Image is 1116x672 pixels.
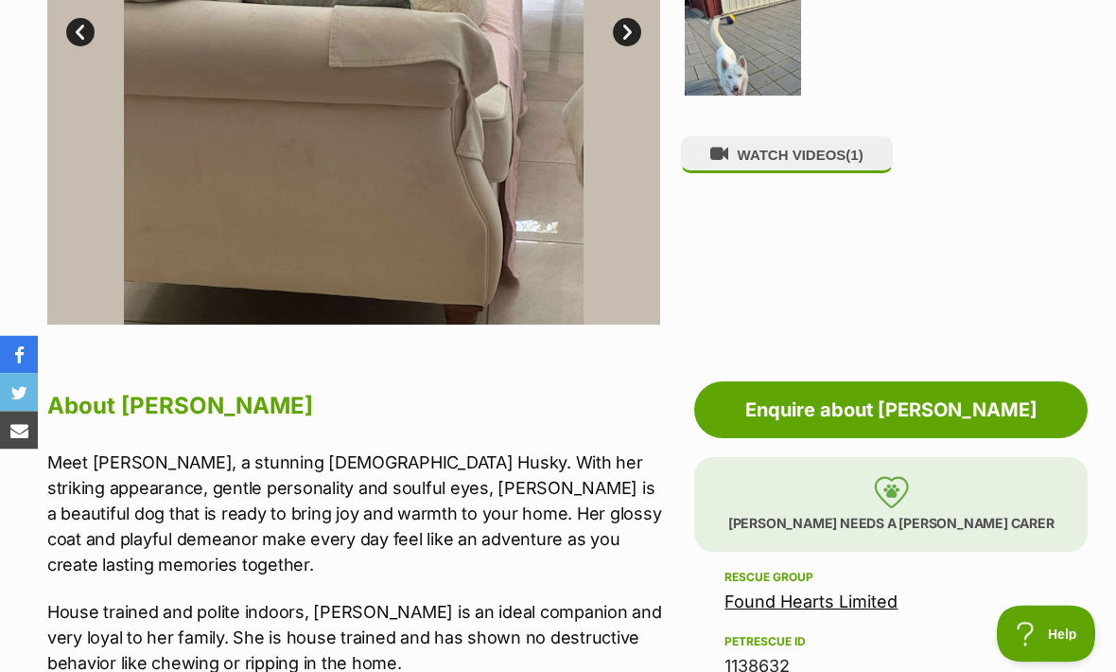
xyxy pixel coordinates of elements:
div: Rescue group [724,571,1057,586]
img: foster-care-31f2a1ccfb079a48fc4dc6d2a002ce68c6d2b76c7ccb9e0da61f6cd5abbf869a.svg [874,477,909,509]
a: Next [613,19,641,47]
button: WATCH VIDEOS(1) [681,137,893,174]
a: Prev [66,19,95,47]
p: [PERSON_NAME] needs a [PERSON_NAME] carer [694,458,1088,553]
p: Meet [PERSON_NAME], a stunning [DEMOGRAPHIC_DATA] Husky. With her striking appearance, gentle per... [47,451,664,578]
div: PetRescue ID [724,635,1057,650]
iframe: Help Scout Beacon - Open [997,606,1097,663]
a: Found Hearts Limited [724,592,898,612]
span: (1) [846,148,863,164]
a: Enquire about [PERSON_NAME] [694,382,1088,439]
h2: About [PERSON_NAME] [47,386,664,428]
